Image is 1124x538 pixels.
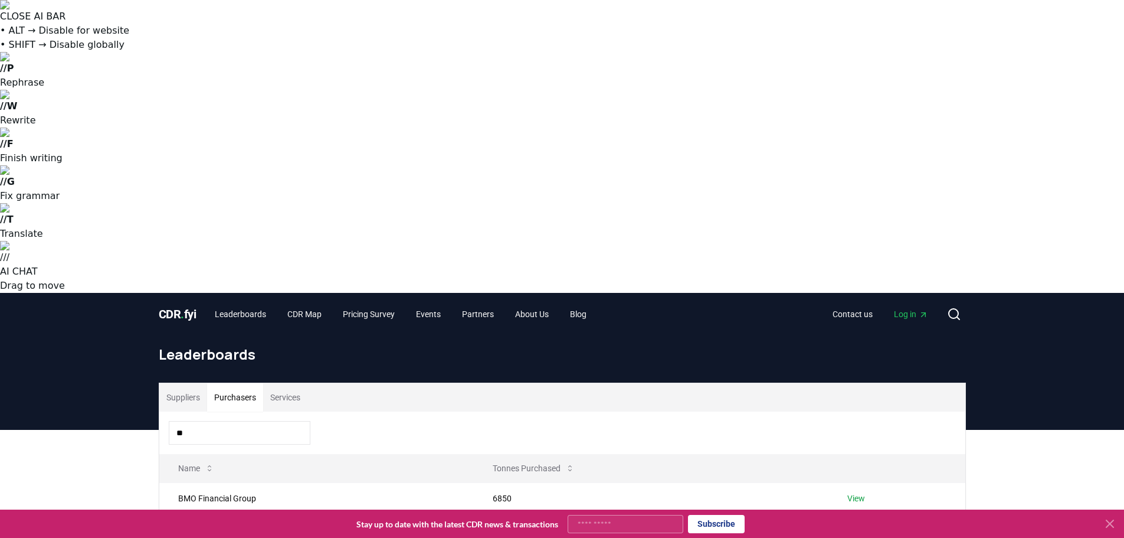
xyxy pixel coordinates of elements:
[823,304,882,325] a: Contact us
[333,304,404,325] a: Pricing Survey
[159,383,207,412] button: Suppliers
[847,493,865,504] a: View
[453,304,503,325] a: Partners
[5,5,172,15] div: Outline
[894,308,928,320] span: Log in
[169,457,224,480] button: Name
[5,37,172,50] h3: Style
[181,307,184,321] span: .
[159,307,196,321] span: CDR fyi
[5,71,41,81] label: Font Size
[14,82,33,92] span: 16 px
[205,304,276,325] a: Leaderboards
[159,482,474,514] td: BMO Financial Group
[159,345,966,364] h1: Leaderboards
[823,304,938,325] nav: Main
[207,383,263,412] button: Purchasers
[159,306,196,322] a: CDR.fyi
[474,482,829,514] td: 6850
[884,304,938,325] a: Log in
[205,304,596,325] nav: Main
[407,304,450,325] a: Events
[18,15,64,25] a: Back to Top
[263,383,307,412] button: Services
[278,304,331,325] a: CDR Map
[506,304,558,325] a: About Us
[483,457,584,480] button: Tonnes Purchased
[561,304,596,325] a: Blog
